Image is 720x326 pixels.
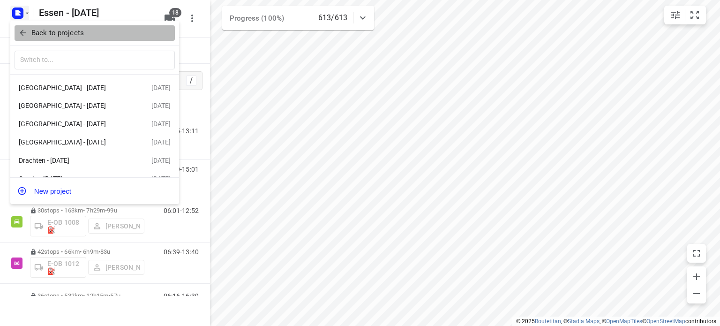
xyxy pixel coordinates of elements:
[10,182,179,200] button: New project
[19,157,127,164] div: Drachten - [DATE]
[151,157,171,164] div: [DATE]
[151,138,171,146] div: [DATE]
[151,84,171,91] div: [DATE]
[10,97,179,115] div: [GEOGRAPHIC_DATA] - [DATE][DATE]
[10,115,179,133] div: [GEOGRAPHIC_DATA] - [DATE][DATE]
[31,28,84,38] p: Back to projects
[151,102,171,109] div: [DATE]
[15,51,175,70] input: Switch to...
[15,25,175,41] button: Back to projects
[10,78,179,97] div: [GEOGRAPHIC_DATA] - [DATE][DATE]
[19,102,127,109] div: [GEOGRAPHIC_DATA] - [DATE]
[19,175,127,182] div: Gouda - [DATE]
[19,120,127,128] div: [GEOGRAPHIC_DATA] - [DATE]
[10,152,179,170] div: Drachten - [DATE][DATE]
[10,133,179,152] div: [GEOGRAPHIC_DATA] - [DATE][DATE]
[151,175,171,182] div: [DATE]
[19,84,127,91] div: [GEOGRAPHIC_DATA] - [DATE]
[151,120,171,128] div: [DATE]
[10,170,179,188] div: Gouda - [DATE][DATE]
[19,138,127,146] div: [GEOGRAPHIC_DATA] - [DATE]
